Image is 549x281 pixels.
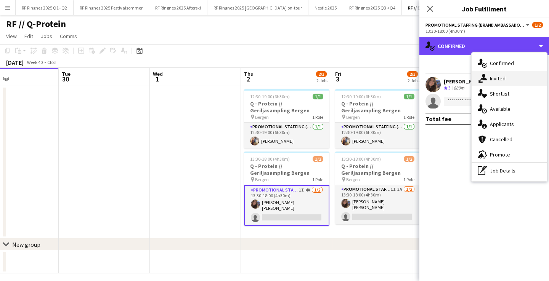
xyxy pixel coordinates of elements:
app-job-card: 12:30-19:00 (6h30m)1/1Q - Protein // Geriljasampling Bergen Bergen1 RolePromotional Staffing (Bra... [335,89,421,148]
span: 1/2 [313,156,323,162]
div: 13:30-18:00 (4h30m) [425,28,543,34]
button: Promotional Staffing (Brand Ambassadors) [425,22,531,28]
app-card-role: Promotional Staffing (Brand Ambassadors)1I3A1/213:30-18:00 (4h30m)[PERSON_NAME] [PERSON_NAME] [335,185,421,224]
span: Cancelled [490,136,512,143]
span: 2 [243,75,254,83]
button: Nestle 2025 [308,0,343,15]
h3: Job Fulfilment [419,4,549,14]
span: 1 Role [403,177,414,182]
span: 2/3 [407,71,418,77]
div: 2 Jobs [316,78,328,83]
span: View [6,33,17,40]
span: 1/2 [532,22,543,28]
button: RF Ringnes 2025 [GEOGRAPHIC_DATA] on-tour [207,0,308,15]
app-job-card: 13:30-18:00 (4h30m)1/2Q - Protein // Geriljasampling Bergen Bergen1 RolePromotional Staffing (Bra... [335,152,421,224]
button: RF Ringnes 2025 Q3 +Q4 [343,0,402,15]
app-card-role: Promotional Staffing (Brand Ambassadors)1I4A1/213:30-18:00 (4h30m)[PERSON_NAME] [PERSON_NAME] [244,185,329,226]
h3: Q - Protein // Geriljasampling Bergen [244,100,329,114]
div: [DATE] [6,59,24,66]
span: 1 Role [403,114,414,120]
button: RF Ringnes 2025 Q1+Q2 [16,0,74,15]
span: Comms [60,33,77,40]
span: Available [490,105,510,112]
span: Promote [490,151,510,158]
a: Edit [21,31,36,41]
span: Bergen [255,177,269,182]
span: 12:30-19:00 (6h30m) [341,94,381,99]
span: 13:30-18:00 (4h30m) [250,156,290,162]
button: RF Ringnes 2025 Afterski [149,0,207,15]
div: Job Details [472,163,547,178]
span: Fri [335,70,341,77]
span: Tue [62,70,71,77]
span: 1/1 [313,94,323,99]
span: 3 [334,75,341,83]
span: Bergen [255,114,269,120]
button: RF Ringnes 2025 Festivalsommer [74,0,149,15]
span: Jobs [41,33,52,40]
app-job-card: 12:30-19:00 (6h30m)1/1Q - Protein // Geriljasampling Bergen Bergen1 RolePromotional Staffing (Bra... [244,89,329,148]
span: Promotional Staffing (Brand Ambassadors) [425,22,525,28]
span: Wed [153,70,163,77]
app-card-role: Promotional Staffing (Brand Ambassadors)1/112:30-19:00 (6h30m)[PERSON_NAME] [244,123,329,148]
div: CEST [47,59,57,65]
div: 889m [452,85,466,91]
span: Bergen [346,177,360,182]
a: Jobs [38,31,55,41]
a: Comms [57,31,80,41]
app-job-card: 13:30-18:00 (4h30m)1/2Q - Protein // Geriljasampling Bergen Bergen1 RolePromotional Staffing (Bra... [244,152,329,226]
span: Invited [490,75,506,82]
app-card-role: Promotional Staffing (Brand Ambassadors)1/112:30-19:00 (6h30m)[PERSON_NAME] [335,123,421,148]
span: 1/2 [404,156,414,162]
div: Confirmed [419,37,549,55]
span: 1 Role [312,177,323,182]
span: 1 Role [312,114,323,120]
h1: RF // Q-Protein [6,18,66,30]
h3: Q - Protein // Geriljasampling Bergen [244,163,329,176]
span: 1/1 [404,94,414,99]
span: Thu [244,70,254,77]
div: Total fee [425,115,451,123]
span: Week 40 [25,59,44,65]
span: 13:30-18:00 (4h30m) [341,156,381,162]
span: Confirmed [490,60,514,67]
span: 12:30-19:00 (6h30m) [250,94,290,99]
span: 30 [61,75,71,83]
div: New group [12,241,40,248]
a: View [3,31,20,41]
span: Edit [24,33,33,40]
span: 3 [448,85,451,91]
div: [PERSON_NAME] [PERSON_NAME] [444,78,526,85]
span: Shortlist [490,90,509,97]
h3: Q - Protein // Geriljasampling Bergen [335,100,421,114]
button: RF // Q-Protein [402,0,445,15]
div: 2 Jobs [408,78,419,83]
span: Bergen [346,114,360,120]
span: Applicants [490,121,514,128]
span: 1 [152,75,163,83]
span: 2/3 [316,71,327,77]
h3: Q - Protein // Geriljasampling Bergen [335,163,421,176]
